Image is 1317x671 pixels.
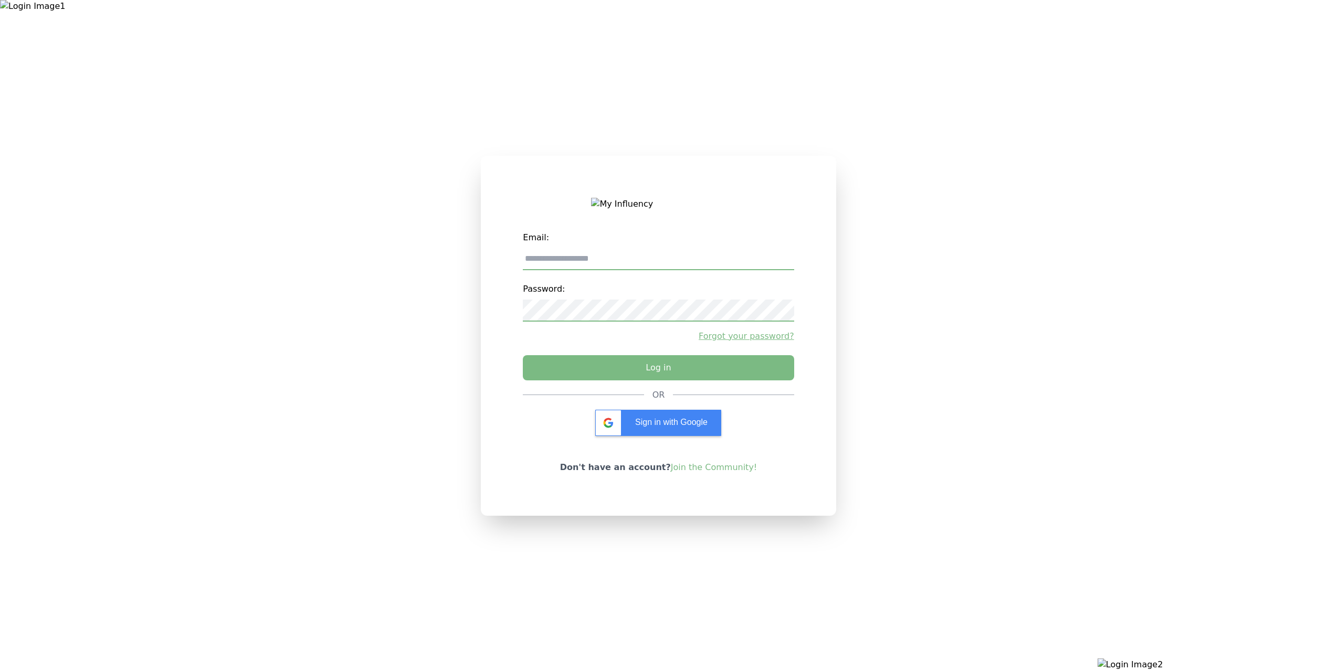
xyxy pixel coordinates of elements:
[560,461,757,474] p: Don't have an account?
[523,330,794,343] a: Forgot your password?
[1098,658,1317,671] img: Login Image2
[595,410,721,436] div: Sign in with Google
[523,227,794,248] label: Email:
[591,198,725,210] img: My Influency
[523,279,794,300] label: Password:
[635,418,708,427] span: Sign in with Google
[671,462,757,472] a: Join the Community!
[652,389,665,401] div: OR
[523,355,794,380] button: Log in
